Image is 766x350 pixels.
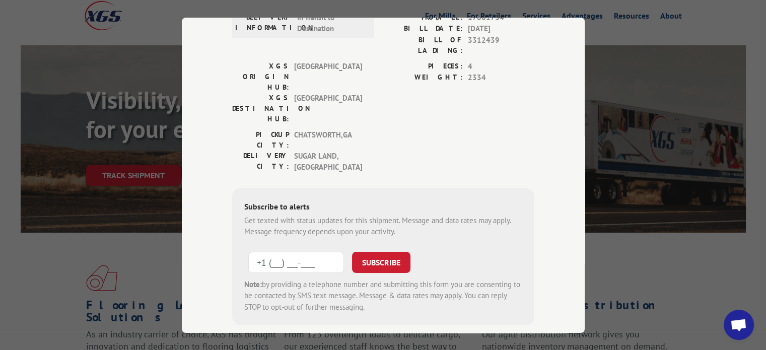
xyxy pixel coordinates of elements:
[383,23,463,35] label: BILL DATE:
[232,150,289,173] label: DELIVERY CITY:
[244,278,522,313] div: by providing a telephone number and submitting this form you are consenting to be contacted by SM...
[294,150,362,173] span: SUGAR LAND , [GEOGRAPHIC_DATA]
[383,72,463,84] label: WEIGHT:
[724,310,754,340] div: Open chat
[294,92,362,124] span: [GEOGRAPHIC_DATA]
[383,60,463,72] label: PIECES:
[244,279,262,289] strong: Note:
[294,129,362,150] span: CHATSWORTH , GA
[244,215,522,237] div: Get texted with status updates for this shipment. Message and data rates may apply. Message frequ...
[383,12,463,23] label: PROBILL:
[232,92,289,124] label: XGS DESTINATION HUB:
[294,60,362,92] span: [GEOGRAPHIC_DATA]
[468,12,534,23] span: 17001734
[297,12,365,34] span: In Transit to Destination
[468,34,534,55] span: 3312439
[468,72,534,84] span: 2334
[352,251,410,272] button: SUBSCRIBE
[248,251,344,272] input: Phone Number
[232,60,289,92] label: XGS ORIGIN HUB:
[235,12,292,34] label: DELIVERY INFORMATION:
[468,60,534,72] span: 4
[383,34,463,55] label: BILL OF LADING:
[468,23,534,35] span: [DATE]
[244,200,522,215] div: Subscribe to alerts
[232,129,289,150] label: PICKUP CITY:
